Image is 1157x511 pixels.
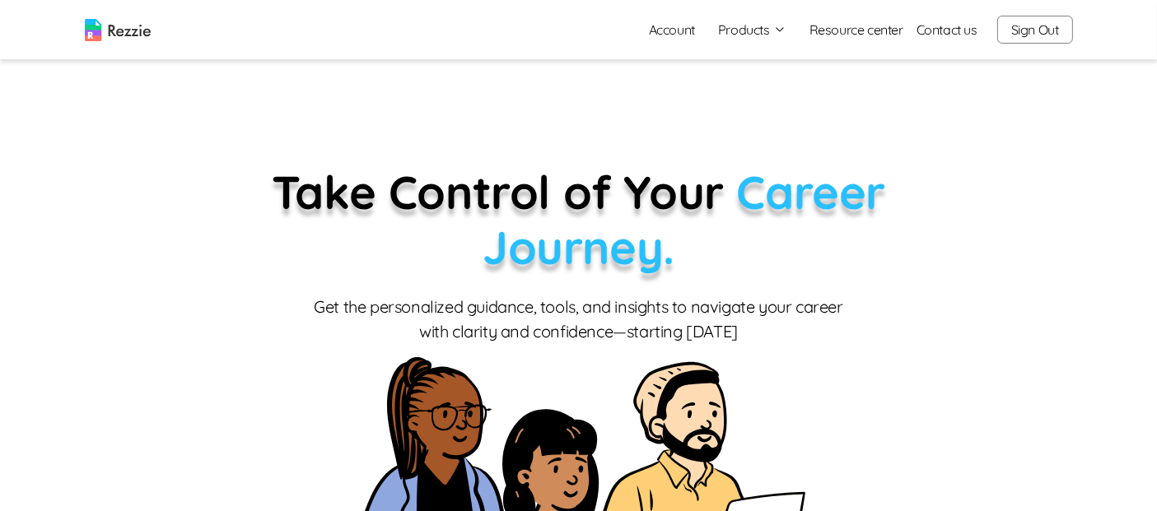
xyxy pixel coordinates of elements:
[718,20,786,39] button: Products
[311,295,847,344] p: Get the personalized guidance, tools, and insights to navigate your career with clarity and confi...
[636,13,708,46] a: Account
[85,19,151,41] img: logo
[809,20,903,39] a: Resource center
[483,163,885,276] span: Career Journey.
[917,20,977,39] a: Contact us
[188,165,970,275] p: Take Control of Your
[997,16,1073,44] button: Sign Out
